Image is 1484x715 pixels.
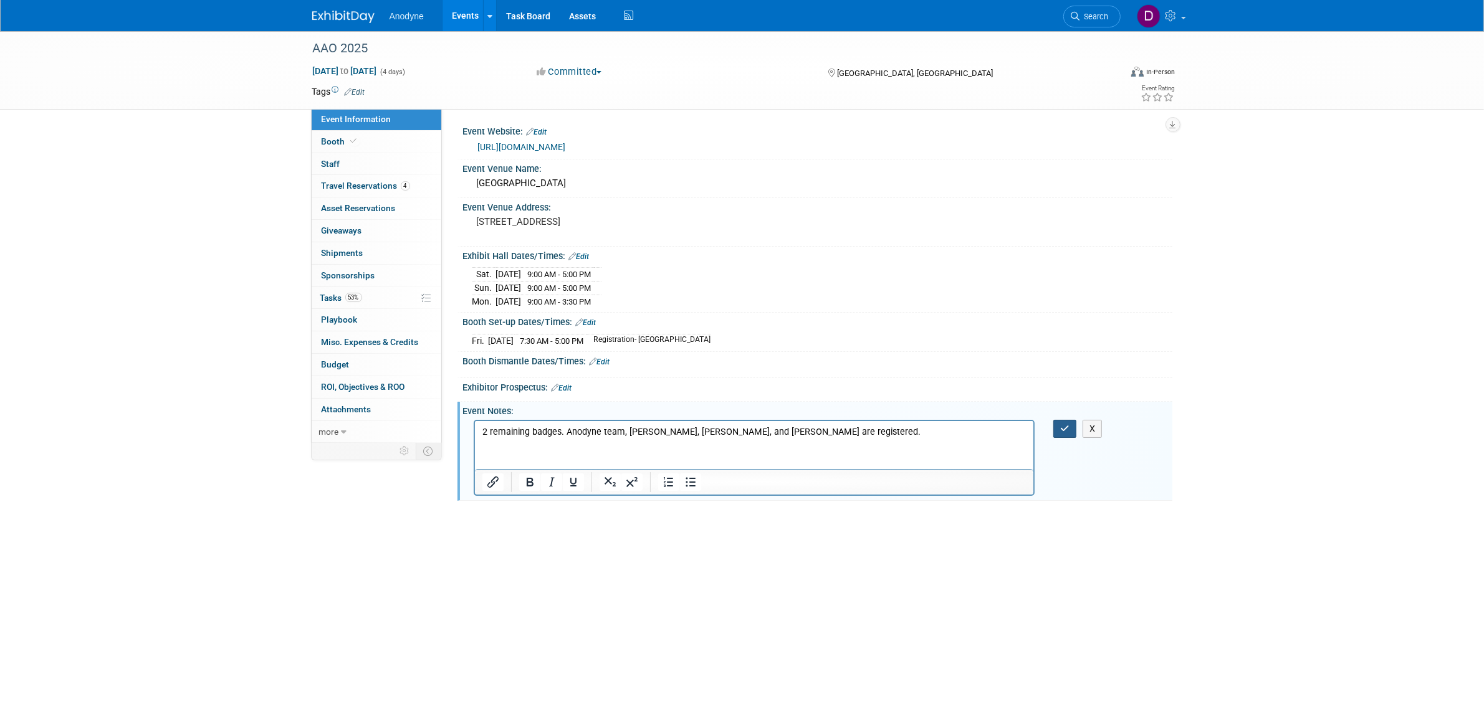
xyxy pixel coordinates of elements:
div: Event Website: [463,122,1172,138]
span: 4 [401,181,410,191]
td: Sun. [472,282,496,295]
span: Event Information [322,114,391,124]
button: Committed [532,65,606,78]
button: Bullet list [679,473,701,491]
span: Anodyne [390,11,424,21]
pre: [STREET_ADDRESS] [477,216,745,227]
a: Misc. Expenses & Credits [312,331,441,353]
td: [DATE] [496,295,522,308]
a: Shipments [312,242,441,264]
span: 9:00 AM - 3:30 PM [528,297,591,306]
span: 53% [345,293,362,302]
a: Staff [312,153,441,175]
a: Attachments [312,399,441,420]
a: [URL][DOMAIN_NAME] [478,142,566,152]
div: Booth Set-up Dates/Times: [463,313,1172,329]
button: Numbered list [658,473,679,491]
td: Fri. [472,334,489,347]
a: Event Information [312,108,441,130]
span: more [319,427,339,437]
a: Edit [527,128,547,136]
a: Edit [590,357,610,366]
a: more [312,421,441,443]
a: ROI, Objectives & ROO [312,376,441,398]
img: Dawn Jozwiak [1137,4,1161,28]
span: to [339,66,351,76]
span: 9:00 AM - 5:00 PM [528,270,591,279]
span: [DATE] [DATE] [312,65,378,77]
a: Sponsorships [312,265,441,286]
span: Giveaways [322,225,362,235]
button: Italic [540,473,562,491]
span: Playbook [322,315,358,324]
a: Budget [312,354,441,376]
a: Playbook [312,309,441,331]
img: Format-Inperson.png [1131,67,1144,77]
td: [DATE] [496,268,522,282]
a: Giveaways [312,220,441,242]
button: Superscript [621,473,642,491]
a: Travel Reservations4 [312,175,441,197]
div: Exhibitor Prospectus: [463,378,1172,394]
div: Event Notes: [463,402,1172,417]
a: Edit [576,318,596,327]
span: Booth [322,136,360,146]
button: Bold [519,473,540,491]
td: [DATE] [489,334,514,347]
td: Mon. [472,295,496,308]
span: ROI, Objectives & ROO [322,382,405,392]
div: AAO 2025 [309,37,1102,60]
td: Sat. [472,268,496,282]
a: Asset Reservations [312,197,441,219]
td: Tags [312,85,365,98]
td: Registration- [GEOGRAPHIC_DATA] [586,334,711,347]
span: Search [1080,12,1109,21]
a: Search [1063,6,1121,27]
span: 7:30 AM - 5:00 PM [520,336,584,346]
span: Shipments [322,248,363,258]
button: X [1083,420,1103,438]
div: Event Rating [1141,85,1174,92]
a: Tasks53% [312,287,441,309]
td: [DATE] [496,282,522,295]
span: Asset Reservations [322,203,396,213]
div: Event Venue Address: [463,198,1172,214]
a: Edit [569,252,590,261]
span: Travel Reservations [322,181,410,191]
span: Sponsorships [322,270,375,280]
a: Edit [345,88,365,97]
span: [GEOGRAPHIC_DATA], [GEOGRAPHIC_DATA] [837,69,993,78]
span: Attachments [322,404,371,414]
span: 9:00 AM - 5:00 PM [528,283,591,293]
span: Misc. Expenses & Credits [322,337,419,347]
span: (4 days) [380,68,406,76]
button: Underline [562,473,583,491]
div: Event Format [1047,65,1175,83]
iframe: Rich Text Area [475,421,1034,469]
td: Toggle Event Tabs [416,443,441,459]
div: Booth Dismantle Dates/Times: [463,352,1172,368]
button: Subscript [599,473,620,491]
div: Event Venue Name: [463,159,1172,175]
img: ExhibitDay [312,11,375,23]
span: Tasks [320,293,362,303]
a: Edit [552,384,572,392]
button: Insert/edit link [482,473,504,491]
div: [GEOGRAPHIC_DATA] [472,174,1163,193]
div: Exhibit Hall Dates/Times: [463,247,1172,263]
a: Booth [312,131,441,153]
i: Booth reservation complete [351,138,357,144]
span: Budget [322,359,350,369]
td: Personalize Event Tab Strip [395,443,416,459]
span: Staff [322,159,340,169]
div: In-Person [1146,67,1175,77]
